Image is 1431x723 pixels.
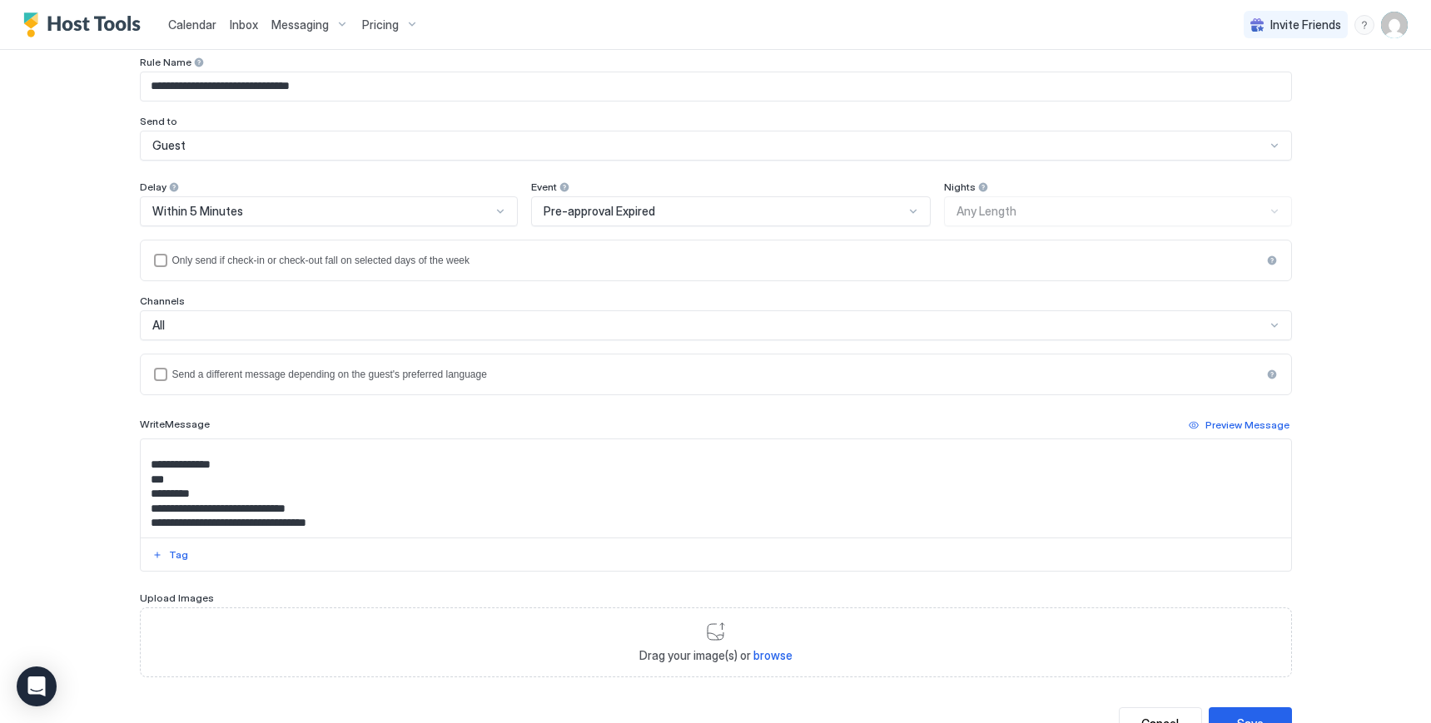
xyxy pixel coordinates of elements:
span: Guest [152,138,186,153]
span: Upload Images [140,592,214,604]
span: Pre-approval Expired [544,204,655,219]
textarea: Input Field [141,439,1291,537]
div: Open Intercom Messenger [17,666,57,706]
button: Preview Message [1186,415,1292,435]
span: Nights [944,181,976,193]
span: Drag your image(s) or [639,648,793,663]
div: languagesEnabled [154,368,1278,381]
span: Calendar [168,17,216,32]
span: Send to [140,115,177,127]
span: browse [753,648,793,662]
div: isLimited [154,254,1278,267]
div: User profile [1381,12,1408,38]
span: Pricing [362,17,399,32]
a: Calendar [168,16,216,33]
span: Write Message [140,418,210,430]
span: Invite Friends [1270,17,1341,32]
a: Inbox [230,16,258,33]
span: Channels [140,295,185,307]
span: All [152,318,165,333]
div: Send a different message depending on the guest's preferred language [172,369,1261,380]
span: Messaging [271,17,329,32]
span: Delay [140,181,166,193]
span: Event [531,181,557,193]
div: menu [1354,15,1374,35]
div: Tag [169,547,188,562]
input: Input Field [141,72,1291,101]
div: Preview Message [1205,418,1289,433]
span: Inbox [230,17,258,32]
div: Only send if check-in or check-out fall on selected days of the week [172,255,1261,266]
span: Within 5 Minutes [152,204,243,219]
span: Rule Name [140,56,191,68]
button: Tag [150,545,191,565]
a: Host Tools Logo [23,12,148,37]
